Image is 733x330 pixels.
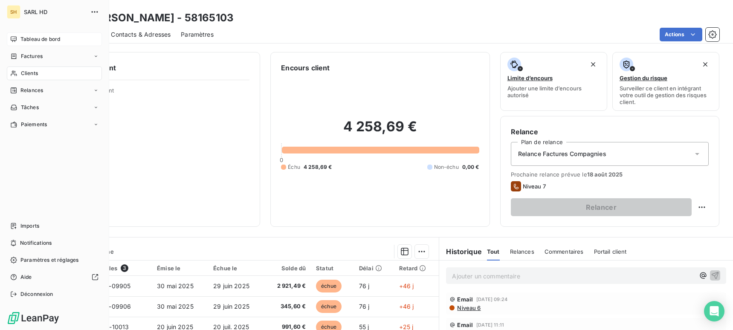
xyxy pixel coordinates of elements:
span: Déconnexion [20,290,53,298]
span: 76 j [359,282,370,289]
span: Relances [510,248,534,255]
span: [DATE] 11:11 [476,322,504,327]
span: 0 [280,156,283,163]
div: Échue le [213,265,259,272]
span: 3 [121,264,128,272]
span: Aide [20,273,32,281]
span: Niveau 6 [456,304,481,311]
span: 0,00 € [462,163,479,171]
div: Émise le [157,265,203,272]
span: Email [457,296,473,303]
span: 4 258,69 € [304,163,332,171]
span: Contacts & Adresses [111,30,171,39]
span: Clients [21,69,38,77]
span: SARL HD [24,9,85,15]
div: Délai [359,265,389,272]
h3: M [PERSON_NAME] - 58165103 [75,10,234,26]
span: Relance Factures Compagnies [518,150,606,158]
a: Relances [7,84,102,97]
span: Tâches [21,104,39,111]
span: 345,60 € [269,302,306,311]
span: Notifications [20,239,52,247]
button: Gestion du risqueSurveiller ce client en intégrant votre outil de gestion des risques client. [612,52,719,111]
h6: Informations client [52,63,249,73]
span: échue [316,280,342,292]
span: Échu [288,163,300,171]
h6: Encours client [281,63,330,73]
span: Paramètres et réglages [20,256,78,264]
span: Tableau de bord [20,35,60,43]
div: Solde dû [269,265,306,272]
span: Surveiller ce client en intégrant votre outil de gestion des risques client. [620,85,712,105]
span: [DATE] 09:24 [476,297,507,302]
a: Imports [7,219,102,233]
span: 29 juin 2025 [213,303,249,310]
span: Email [457,321,473,328]
a: Aide [7,270,102,284]
h6: Relance [511,127,709,137]
a: Clients [7,67,102,80]
span: 18 août 2025 [587,171,623,178]
span: Tout [487,248,500,255]
span: Propriétés Client [69,87,249,99]
img: Logo LeanPay [7,311,60,325]
span: Commentaires [545,248,584,255]
span: Imports [20,222,39,230]
span: Paramètres [181,30,214,39]
span: Portail client [594,248,627,255]
span: Limite d’encours [507,75,553,81]
span: Paiements [21,121,47,128]
a: Paiements [7,118,102,131]
span: Ajouter une limite d’encours autorisé [507,85,600,98]
span: Prochaine relance prévue le [511,171,709,178]
div: Statut [316,265,349,272]
span: 29 juin 2025 [213,282,249,289]
h6: Historique [439,246,482,257]
span: Relances [20,87,43,94]
span: 30 mai 2025 [157,303,194,310]
span: Factures [21,52,43,60]
span: +46 j [399,282,414,289]
a: Paramètres et réglages [7,253,102,267]
div: SH [7,5,20,19]
h2: 4 258,69 € [281,118,479,144]
span: 76 j [359,303,370,310]
span: 2 921,49 € [269,282,306,290]
a: Tableau de bord [7,32,102,46]
div: Open Intercom Messenger [704,301,724,321]
a: Factures [7,49,102,63]
button: Actions [660,28,702,41]
span: Non-échu [434,163,459,171]
span: Gestion du risque [620,75,667,81]
span: échue [316,300,342,313]
button: Limite d’encoursAjouter une limite d’encours autorisé [500,52,607,111]
button: Relancer [511,198,692,216]
span: 30 mai 2025 [157,282,194,289]
div: Retard [399,265,434,272]
span: +46 j [399,303,414,310]
span: Niveau 7 [523,183,546,190]
a: Tâches [7,101,102,114]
